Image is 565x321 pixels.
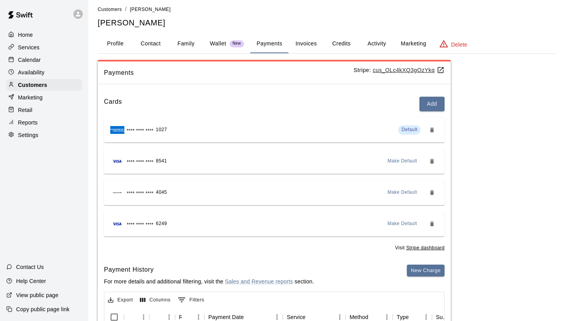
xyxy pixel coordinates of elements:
[104,68,354,78] span: Payments
[210,40,226,48] p: Wallet
[18,106,33,114] p: Retail
[133,34,168,53] button: Contact
[106,294,135,306] button: Export
[225,278,293,285] a: Sales and Revenue reports
[138,294,173,306] button: Select columns
[385,155,421,168] button: Make Default
[18,94,43,101] p: Marketing
[6,92,82,103] a: Marketing
[388,157,417,165] span: Make Default
[388,189,417,197] span: Make Default
[125,5,127,13] li: /
[18,81,47,89] p: Customers
[6,54,82,66] a: Calendar
[407,265,445,277] button: New Charge
[104,97,122,111] h6: Cards
[16,277,46,285] p: Help Center
[6,41,82,53] a: Services
[388,220,417,228] span: Make Default
[385,218,421,230] button: Make Default
[394,34,432,53] button: Marketing
[168,34,204,53] button: Family
[110,126,124,134] img: Credit card brand logo
[16,291,58,299] p: View public page
[156,220,167,228] span: 6249
[98,5,556,14] nav: breadcrumb
[98,34,133,53] button: Profile
[18,119,38,126] p: Reports
[104,278,314,285] p: For more details and additional filtering, visit the section.
[6,29,82,41] a: Home
[359,34,394,53] button: Activity
[6,104,82,116] a: Retail
[6,79,82,91] a: Customers
[18,56,41,64] p: Calendar
[6,117,82,128] a: Reports
[250,34,288,53] button: Payments
[373,67,445,73] a: cus_OLc4kXQ3gOzYkq
[98,6,122,12] a: Customers
[156,189,167,197] span: 4045
[18,31,33,39] p: Home
[16,263,44,271] p: Contact Us
[98,18,556,28] h5: [PERSON_NAME]
[110,189,124,197] img: Credit card brand logo
[156,126,167,134] span: 1027
[324,34,359,53] button: Credits
[156,157,167,165] span: 8541
[426,155,438,168] button: Remove
[406,245,445,251] a: Stripe dashboard
[110,220,124,228] img: Credit card brand logo
[110,157,124,165] img: Credit card brand logo
[451,41,467,49] p: Delete
[98,34,556,53] div: basic tabs example
[426,124,438,136] button: Remove
[18,69,45,76] p: Availability
[395,244,445,252] span: Visit
[18,131,38,139] p: Settings
[401,127,417,132] span: Default
[354,66,445,74] p: Stripe:
[385,186,421,199] button: Make Default
[6,129,82,141] a: Settings
[6,67,82,78] a: Availability
[426,186,438,199] button: Remove
[18,43,40,51] p: Services
[419,97,445,111] button: Add
[130,7,171,12] span: [PERSON_NAME]
[16,305,69,313] p: Copy public page link
[176,294,206,306] button: Show filters
[98,7,122,12] span: Customers
[288,34,324,53] button: Invoices
[230,41,244,46] span: New
[104,265,314,275] h6: Payment History
[426,218,438,230] button: Remove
